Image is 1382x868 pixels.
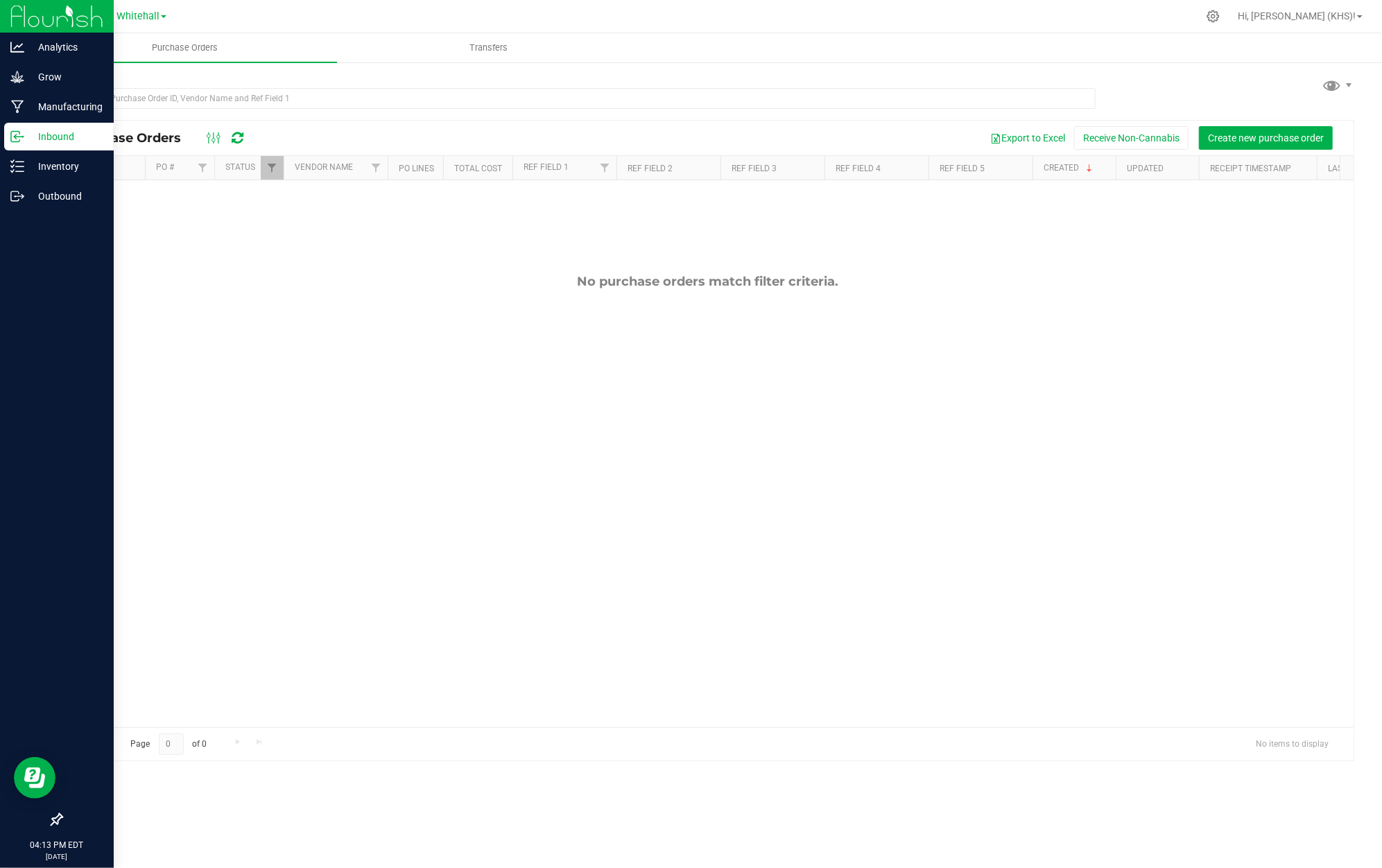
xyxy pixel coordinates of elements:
[594,156,616,180] a: Filter
[451,42,526,54] span: Transfers
[119,734,218,755] span: Page of 0
[156,162,174,172] a: PO #
[24,69,107,85] p: Grow
[6,839,107,851] p: 04:13 PM EDT
[225,162,255,172] a: Status
[10,159,24,173] inline-svg: Inventory
[628,164,673,173] a: Ref Field 2
[10,100,24,114] inline-svg: Manufacturing
[454,164,502,173] a: Total Cost
[365,156,388,180] a: Filter
[10,40,24,54] inline-svg: Analytics
[1127,164,1164,173] a: Updated
[6,851,107,862] p: [DATE]
[10,70,24,84] inline-svg: Grow
[24,158,107,175] p: Inventory
[191,156,214,180] a: Filter
[981,126,1074,150] button: Export to Excel
[1074,126,1189,150] button: Receive Non-Cannabis
[1210,164,1291,173] a: Receipt Timestamp
[1208,132,1324,144] span: Create new purchase order
[72,130,195,146] span: Purchase Orders
[62,274,1354,289] div: No purchase orders match filter criteria.
[1245,734,1340,754] span: No items to display
[732,164,777,173] a: Ref Field 3
[133,42,236,54] span: Purchase Orders
[24,188,107,205] p: Outbound
[61,88,1096,109] input: Search Purchase Order ID, Vendor Name and Ref Field 1
[261,156,284,180] a: Filter
[940,164,985,173] a: Ref Field 5
[10,189,24,203] inline-svg: Outbound
[524,162,569,172] a: Ref Field 1
[24,128,107,145] p: Inbound
[24,39,107,55] p: Analytics
[1044,163,1095,173] a: Created
[1199,126,1333,150] button: Create new purchase order
[24,98,107,115] p: Manufacturing
[295,162,353,172] a: Vendor Name
[1204,10,1222,23] div: Manage settings
[836,164,881,173] a: Ref Field 4
[1238,10,1356,21] span: Hi, [PERSON_NAME] (KHS)!
[10,130,24,144] inline-svg: Inbound
[399,164,434,173] a: PO Lines
[337,33,641,62] a: Transfers
[116,10,159,22] span: Whitehall
[14,757,55,799] iframe: Resource center
[33,33,337,62] a: Purchase Orders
